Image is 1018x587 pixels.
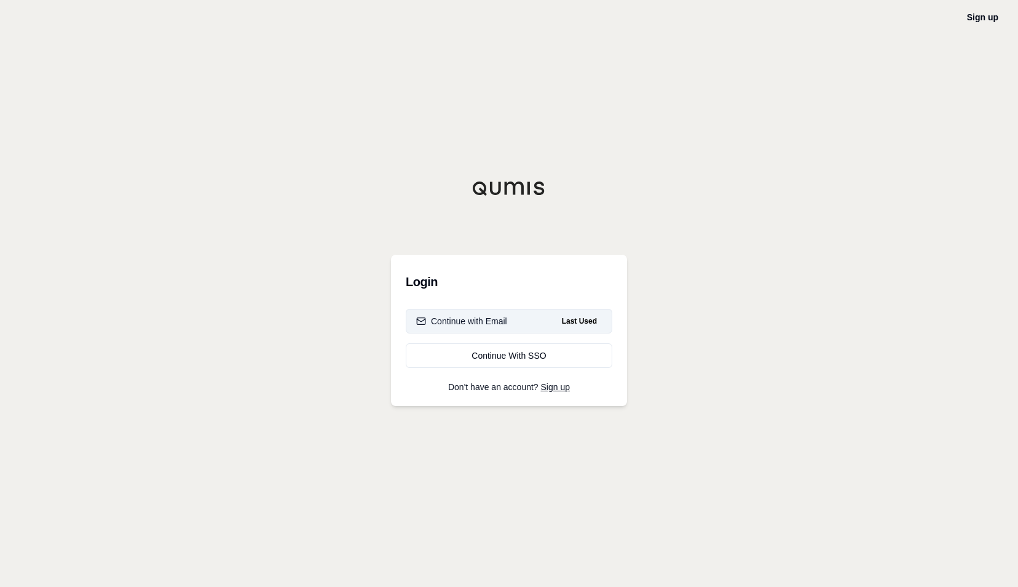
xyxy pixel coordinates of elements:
[416,349,602,362] div: Continue With SSO
[406,343,612,368] a: Continue With SSO
[967,12,998,22] a: Sign up
[416,315,507,327] div: Continue with Email
[472,181,546,196] img: Qumis
[541,382,570,392] a: Sign up
[406,309,612,333] button: Continue with EmailLast Used
[406,270,612,294] h3: Login
[557,314,602,329] span: Last Used
[406,383,612,391] p: Don't have an account?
